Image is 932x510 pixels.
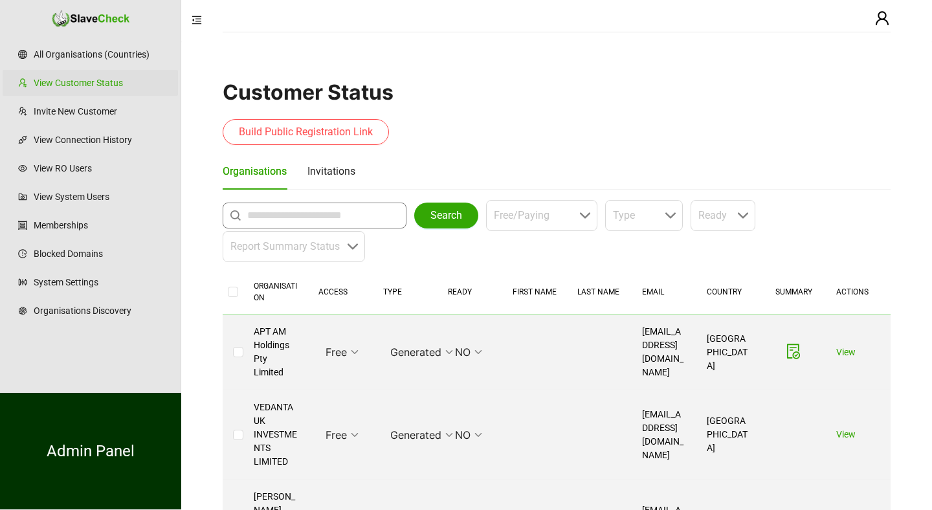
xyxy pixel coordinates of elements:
[308,270,373,315] th: ACCESS
[696,270,761,315] th: COUNTRY
[223,163,287,179] div: Organisations
[696,390,761,480] td: [GEOGRAPHIC_DATA]
[455,425,482,445] span: NO
[34,98,168,124] a: Invite New Customer
[34,70,168,96] a: View Customer Status
[786,344,801,359] span: file-done
[414,203,478,228] button: Search
[390,425,453,445] span: Generated
[761,270,826,315] th: SUMMARY
[430,208,462,223] span: Search
[243,315,308,390] td: APT AM Holdings Pty Limited
[34,298,168,324] a: Organisations Discovery
[34,241,168,267] a: Blocked Domains
[373,270,438,315] th: TYPE
[390,342,453,362] span: Generated
[326,342,359,362] span: Free
[874,10,890,26] span: user
[632,315,696,390] td: [EMAIL_ADDRESS][DOMAIN_NAME]
[34,184,168,210] a: View System Users
[836,429,856,439] a: View
[243,390,308,480] td: VEDANTA UK INVESTMENTS LIMITED
[502,270,567,315] th: FIRST NAME
[632,390,696,480] td: [EMAIL_ADDRESS][DOMAIN_NAME]
[836,347,856,357] a: View
[326,425,359,445] span: Free
[438,270,502,315] th: READY
[239,124,373,140] span: Build Public Registration Link
[826,270,891,315] th: ACTIONS
[34,212,168,238] a: Memberships
[632,270,696,315] th: EMAIL
[34,155,168,181] a: View RO Users
[696,315,761,390] td: [GEOGRAPHIC_DATA]
[34,41,168,67] a: All Organisations (Countries)
[192,15,202,25] span: menu-fold
[223,80,891,105] h1: Customer Status
[307,163,355,179] div: Invitations
[455,342,482,362] span: NO
[34,269,168,295] a: System Settings
[223,119,389,145] button: Build Public Registration Link
[243,270,308,315] th: ORGANISATION
[34,127,168,153] a: View Connection History
[567,270,632,315] th: LAST NAME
